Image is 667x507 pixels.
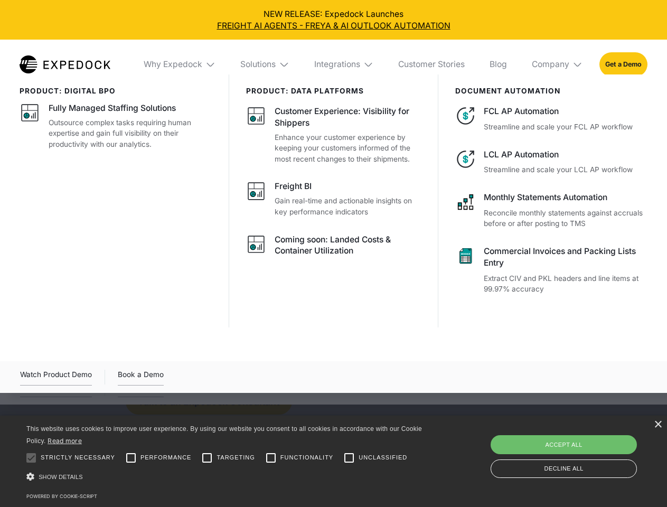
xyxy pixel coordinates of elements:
div: product: digital bpo [20,87,212,95]
span: Performance [140,453,192,462]
div: Monthly Statements Automation [484,192,647,203]
p: Gain real-time and actionable insights on key performance indicators [275,195,421,217]
a: FREIGHT AI AGENTS - FREYA & AI OUTLOOK AUTOMATION [8,20,659,32]
a: Monthly Statements AutomationReconcile monthly statements against accruals before or after postin... [455,192,647,229]
a: Coming soon: Landed Costs & Container Utilization [246,234,422,260]
a: open lightbox [20,369,92,386]
a: Powered by cookie-script [26,493,97,499]
a: Customer Experience: Visibility for ShippersEnhance your customer experience by keeping your cust... [246,106,422,164]
a: Book a Demo [118,369,164,386]
div: Coming soon: Landed Costs & Container Utilization [275,234,421,257]
span: Show details [39,474,83,480]
div: Company [523,40,591,89]
div: FCL AP Automation [484,106,647,117]
div: Why Expedock [135,40,224,89]
div: Solutions [232,40,298,89]
a: Blog [481,40,515,89]
div: Why Expedock [144,59,202,70]
div: Integrations [306,40,382,89]
div: NEW RELEASE: Expedock Launches [8,8,659,32]
p: Reconcile monthly statements against accruals before or after posting to TMS [484,208,647,229]
a: Read more [48,437,82,445]
div: Company [532,59,569,70]
a: Freight BIGain real-time and actionable insights on key performance indicators [246,181,422,217]
span: Unclassified [359,453,407,462]
a: Fully Managed Staffing SolutionsOutsource complex tasks requiring human expertise and gain full v... [20,102,212,149]
a: FCL AP AutomationStreamline and scale your FCL AP workflow [455,106,647,132]
div: Integrations [314,59,360,70]
p: Extract CIV and PKL headers and line items at 99.97% accuracy [484,273,647,295]
p: Outsource complex tasks requiring human expertise and gain full visibility on their productivity ... [49,117,212,150]
div: document automation [455,87,647,95]
div: Solutions [240,59,276,70]
span: Strictly necessary [41,453,115,462]
iframe: Chat Widget [491,393,667,507]
div: Commercial Invoices and Packing Lists Entry [484,246,647,269]
div: LCL AP Automation [484,149,647,161]
span: Targeting [217,453,255,462]
div: Freight BI [275,181,312,192]
a: Customer Stories [390,40,473,89]
p: Enhance your customer experience by keeping your customers informed of the most recent changes to... [275,132,421,165]
a: Commercial Invoices and Packing Lists EntryExtract CIV and PKL headers and line items at 99.97% a... [455,246,647,295]
div: Show details [26,470,426,484]
p: Streamline and scale your FCL AP workflow [484,121,647,133]
p: Streamline and scale your LCL AP workflow [484,164,647,175]
div: Customer Experience: Visibility for Shippers [275,106,421,129]
div: Watch Product Demo [20,369,92,386]
div: PRODUCT: data platforms [246,87,422,95]
div: Fully Managed Staffing Solutions [49,102,176,114]
span: This website uses cookies to improve user experience. By using our website you consent to all coo... [26,425,422,445]
span: Functionality [280,453,333,462]
a: Get a Demo [599,52,647,76]
a: LCL AP AutomationStreamline and scale your LCL AP workflow [455,149,647,175]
